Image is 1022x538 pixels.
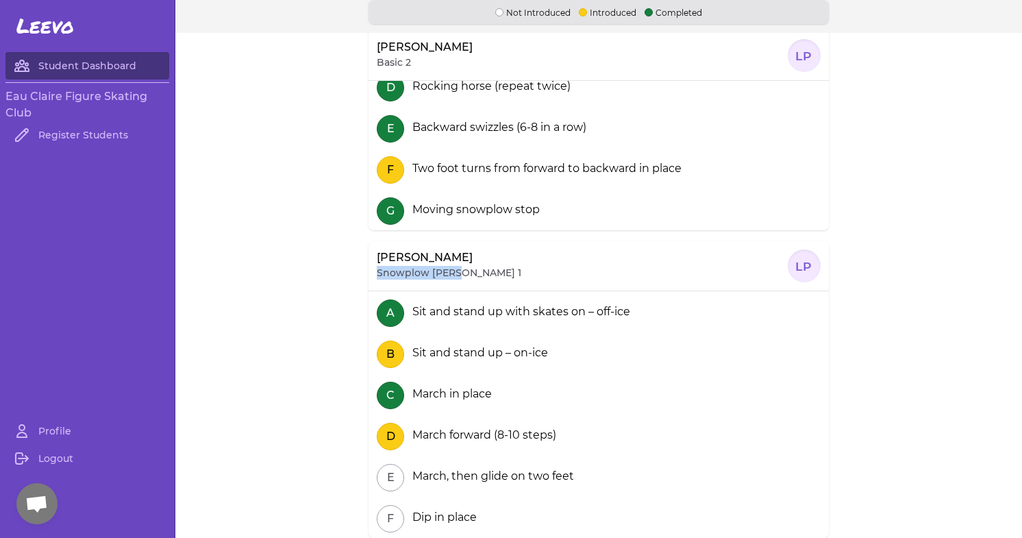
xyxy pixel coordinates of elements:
p: Basic 2 [377,56,411,69]
p: Not Introduced [495,5,571,19]
div: March forward (8-10 steps) [407,427,556,443]
a: Register Students [5,121,169,149]
p: Snowplow [PERSON_NAME] 1 [377,266,521,280]
span: Leevo [16,14,74,38]
div: Rocking horse (repeat twice) [407,78,571,95]
h3: Eau Claire Figure Skating Club [5,88,169,121]
p: Completed [645,5,702,19]
p: Introduced [579,5,636,19]
div: Two foot turns from forward to backward in place [407,160,682,177]
button: E [377,464,404,491]
button: F [377,505,404,533]
p: [PERSON_NAME] [377,249,473,266]
a: Profile [5,417,169,445]
button: G [377,197,404,225]
button: F [377,156,404,184]
a: Student Dashboard [5,52,169,80]
div: Sit and stand up with skates on – off-ice [407,304,630,320]
button: D [377,423,404,450]
div: March in place [407,386,492,402]
div: March, then glide on two feet [407,468,574,485]
div: Backward swizzles (6-8 in a row) [407,119,586,136]
div: Sit and stand up – on-ice [407,345,548,361]
button: A [377,299,404,327]
button: C [377,382,404,409]
button: D [377,74,404,101]
p: [PERSON_NAME] [377,39,473,56]
div: Dip in place [407,509,477,526]
div: Open chat [16,483,58,524]
button: E [377,115,404,143]
div: Moving snowplow stop [407,201,540,218]
button: B [377,341,404,368]
a: Logout [5,445,169,472]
